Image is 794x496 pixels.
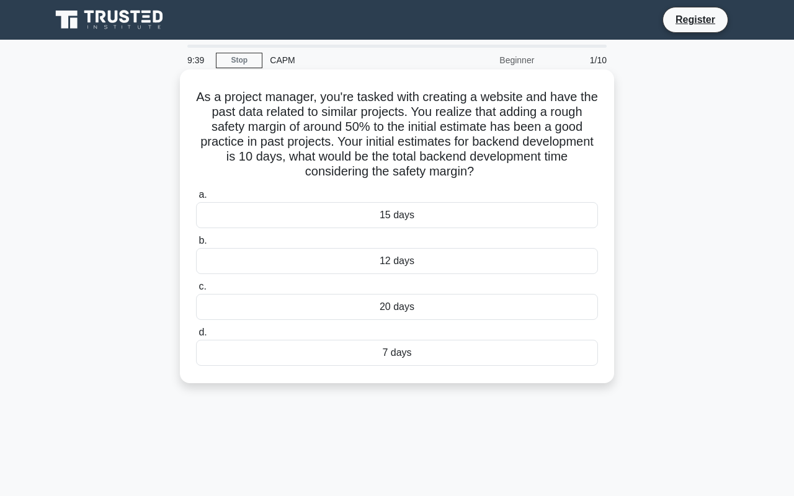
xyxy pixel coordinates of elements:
[196,248,598,274] div: 12 days
[542,48,614,73] div: 1/10
[198,281,206,291] span: c.
[195,89,599,180] h5: As a project manager, you're tasked with creating a website and have the past data related to sim...
[216,53,262,68] a: Stop
[196,294,598,320] div: 20 days
[180,48,216,73] div: 9:39
[196,340,598,366] div: 7 days
[198,189,207,200] span: a.
[262,48,433,73] div: CAPM
[198,235,207,246] span: b.
[433,48,542,73] div: Beginner
[196,202,598,228] div: 15 days
[668,12,723,27] a: Register
[198,327,207,337] span: d.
